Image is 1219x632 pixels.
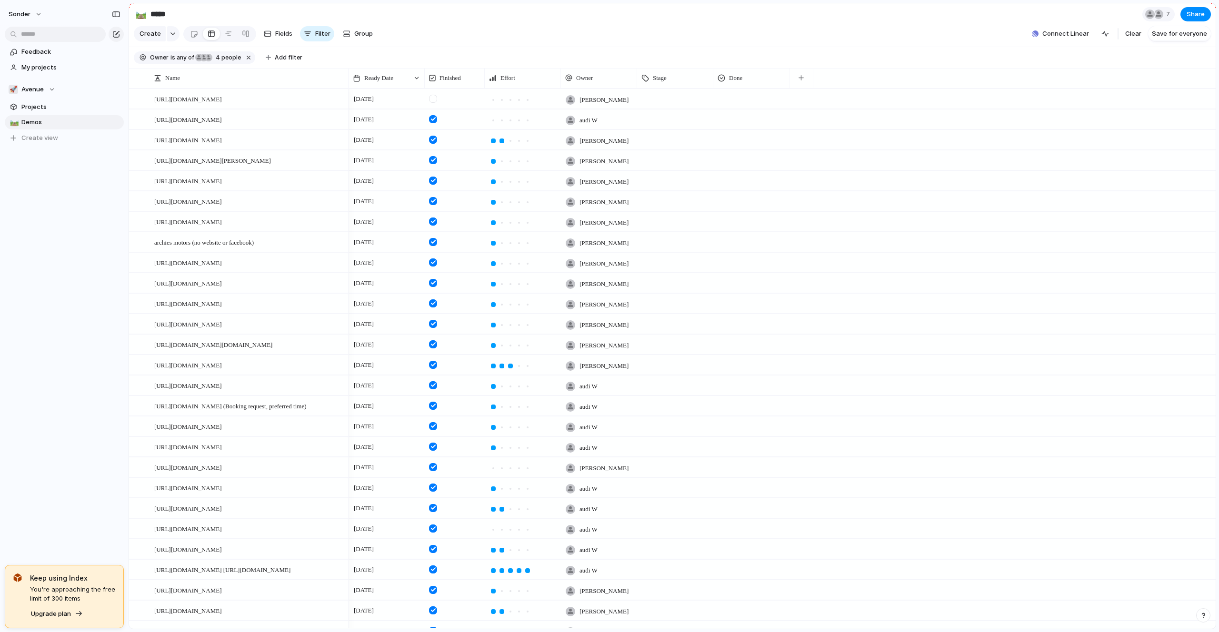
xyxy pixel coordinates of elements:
span: [DATE] [351,175,376,187]
span: [DATE] [351,318,376,330]
span: [URL][DOMAIN_NAME] [URL][DOMAIN_NAME] [154,564,290,575]
button: 🛤️ [133,7,149,22]
span: [DATE] [351,114,376,125]
div: 🚀 [9,85,18,94]
a: My projects [5,60,124,75]
span: [URL][DOMAIN_NAME] [154,605,222,616]
span: [URL][DOMAIN_NAME] [154,216,222,227]
span: Filter [315,29,330,39]
div: 🛤️ [136,8,146,20]
span: Upgrade plan [31,609,71,619]
span: [URL][DOMAIN_NAME] [154,359,222,370]
span: audi W [580,504,598,514]
span: [URL][DOMAIN_NAME] [154,503,222,513]
span: audi W [580,484,598,494]
span: [DATE] [351,196,376,207]
span: Keep using Index [30,573,116,583]
div: 🛤️ [10,117,17,128]
span: sonder [9,10,30,19]
span: [URL][DOMAIN_NAME] [154,257,222,268]
a: Projects [5,100,124,114]
span: Demos [21,118,120,127]
span: [PERSON_NAME] [580,238,629,248]
span: audi W [580,382,598,391]
span: Ready Date [364,73,393,83]
span: [PERSON_NAME] [580,177,629,187]
span: Clear [1125,29,1141,39]
button: Filter [300,26,334,41]
span: is [170,53,175,62]
a: Feedback [5,45,124,59]
span: [URL][DOMAIN_NAME] [154,134,222,145]
button: Share [1180,7,1211,21]
span: audi W [580,116,598,125]
span: Avenue [21,85,44,94]
span: [URL][DOMAIN_NAME] [154,482,222,493]
span: [URL][DOMAIN_NAME] [154,277,222,288]
span: [URL][DOMAIN_NAME] [154,380,222,391]
span: Done [729,73,742,83]
button: Save for everyone [1148,26,1211,41]
button: Add filter [260,51,308,64]
span: [PERSON_NAME] [580,259,629,268]
span: audi W [580,402,598,412]
button: Fields [260,26,296,41]
span: [PERSON_NAME] [580,341,629,350]
span: [URL][DOMAIN_NAME] [154,318,222,329]
span: [PERSON_NAME] [580,607,629,616]
button: 4 people [195,52,243,63]
span: [URL][DOMAIN_NAME][PERSON_NAME] [154,155,271,166]
span: [DATE] [351,359,376,371]
span: audi W [580,545,598,555]
span: 7 [1166,10,1173,19]
span: [URL][DOMAIN_NAME] [154,421,222,432]
span: [DATE] [351,257,376,268]
span: audi W [580,525,598,534]
span: [PERSON_NAME] [580,218,629,227]
span: Effort [500,73,515,83]
span: [DATE] [351,462,376,473]
span: [DATE] [351,237,376,248]
span: [PERSON_NAME] [580,361,629,371]
span: [DATE] [351,134,376,146]
span: [DATE] [351,277,376,289]
button: Group [338,26,378,41]
button: Clear [1121,26,1145,41]
span: [PERSON_NAME] [580,197,629,207]
span: [URL][DOMAIN_NAME] [154,462,222,473]
span: Finished [440,73,461,83]
span: [DATE] [351,482,376,494]
span: Create [140,29,161,39]
span: My projects [21,63,120,72]
span: [URL][DOMAIN_NAME] [154,543,222,554]
span: Save for everyone [1152,29,1207,39]
span: [DATE] [351,441,376,453]
span: audi W [580,423,598,432]
button: Create view [5,131,124,145]
span: [DATE] [351,564,376,575]
span: [DATE] [351,380,376,391]
span: [DATE] [351,155,376,166]
span: audi W [580,443,598,453]
span: [URL][DOMAIN_NAME] [154,196,222,207]
span: [PERSON_NAME] [580,279,629,289]
span: people [213,53,241,62]
span: Create view [21,133,58,143]
span: Fields [275,29,292,39]
span: [DATE] [351,298,376,309]
span: Add filter [275,53,302,62]
span: [DATE] [351,503,376,514]
span: [URL][DOMAIN_NAME] [154,441,222,452]
span: audi W [580,566,598,575]
span: [URL][DOMAIN_NAME] [154,93,222,104]
span: [URL][DOMAIN_NAME] (Booking request, preferred time) [154,400,307,411]
span: 4 [213,54,221,61]
span: [PERSON_NAME] [580,586,629,596]
span: [PERSON_NAME] [580,320,629,330]
button: 🛤️ [9,118,18,127]
span: any of [175,53,194,62]
span: [DATE] [351,339,376,350]
a: 🛤️Demos [5,115,124,129]
span: [DATE] [351,216,376,227]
